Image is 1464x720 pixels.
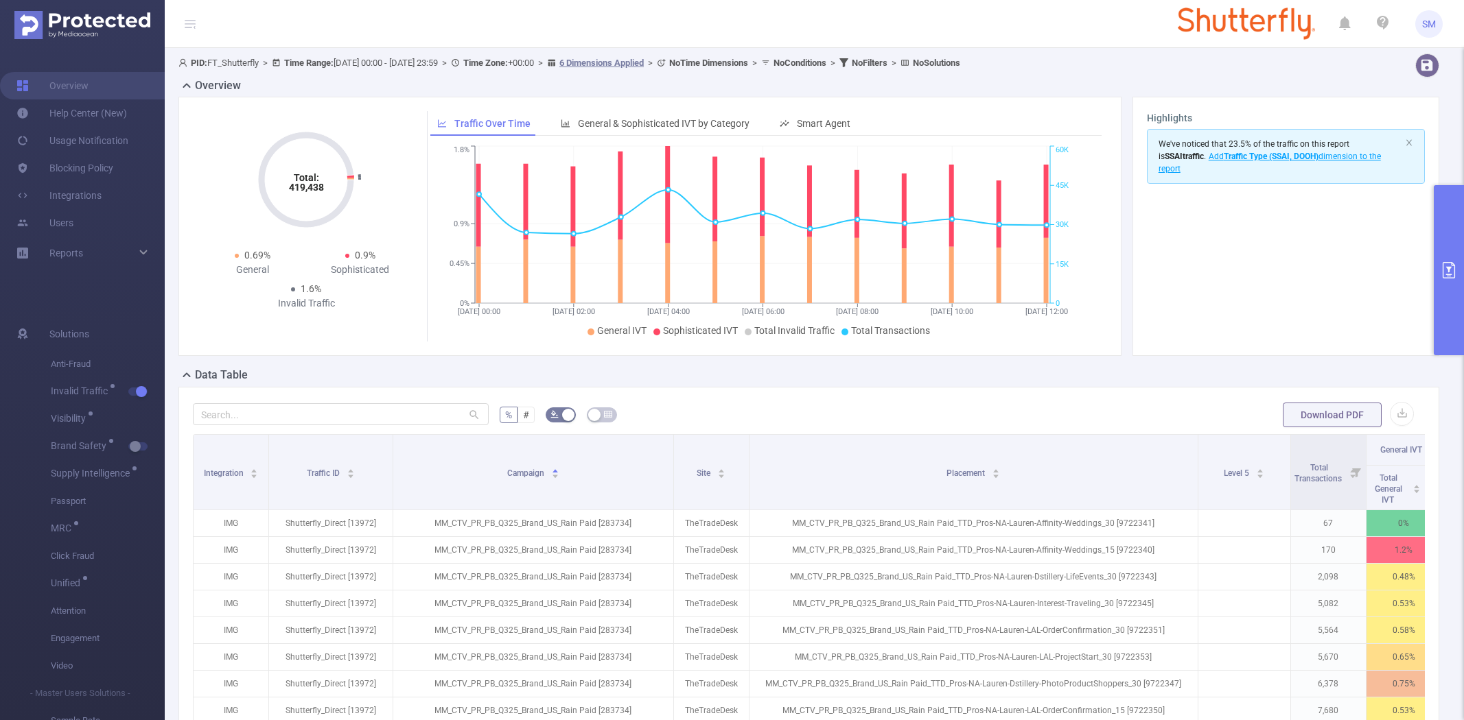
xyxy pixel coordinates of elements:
i: icon: user [178,58,191,67]
tspan: [DATE] 00:00 [458,307,500,316]
span: We've noticed that 23.5% of the traffic on this report is . [1159,139,1381,173]
span: Reports [49,248,83,259]
span: Integration [204,468,246,478]
span: General & Sophisticated IVT by Category [578,118,750,129]
i: Filter menu [1347,435,1366,509]
span: Engagement [51,625,165,652]
span: Total Transactions [851,325,930,336]
p: 5,082 [1291,590,1366,616]
span: Traffic Over Time [454,118,531,129]
tspan: [DATE] 02:00 [553,307,595,316]
button: Download PDF [1283,403,1382,427]
a: Reports [49,239,83,267]
div: Sort [347,467,355,475]
span: Invalid Traffic [51,386,113,396]
div: General [198,263,306,277]
a: Overview [16,72,89,99]
i: icon: caret-down [992,472,1000,477]
i: Filter menu [1422,466,1441,509]
span: General IVT [1380,445,1422,455]
tspan: 0 [1056,299,1060,308]
i: icon: caret-up [1257,467,1264,471]
i: icon: caret-up [992,467,1000,471]
img: Protected Media [14,11,150,39]
span: > [826,58,839,68]
tspan: [DATE] 08:00 [836,307,879,316]
p: MM_CTV_PR_PB_Q325_Brand_US_Rain Paid_TTD_Pros-NA-Lauren-Dstillery-PhotoProductShoppers_30 [9722347] [750,671,1198,697]
i: icon: line-chart [437,119,447,128]
span: SM [1422,10,1436,38]
p: 1.2% [1367,537,1441,563]
p: MM_CTV_PR_PB_Q325_Brand_US_Rain Paid_TTD_Pros-NA-Lauren-LAL-OrderConfirmation_30 [9722351] [750,617,1198,643]
p: IMG [194,644,268,670]
span: Visibility [51,413,91,423]
p: 5,670 [1291,644,1366,670]
p: MM_CTV_PR_PB_Q325_Brand_US_Rain Paid_TTD_Pros-NA-Lauren-Affinity-Weddings_15 [9722340] [750,537,1198,563]
b: No Filters [852,58,887,68]
b: Traffic Type (SSAI, DOOH) [1224,152,1318,161]
span: Attention [51,597,165,625]
span: FT_Shutterfly [DATE] 00:00 - [DATE] 23:59 +00:00 [178,58,960,68]
span: Passport [51,488,165,515]
span: Campaign [507,468,546,478]
a: Users [16,209,73,237]
span: Supply Intelligence [51,468,135,478]
p: MM_CTV_PR_PB_Q325_Brand_US_Rain Paid_TTD_Pros-NA-Lauren-Dstillery-LifeEvents_30 [9722343] [750,564,1198,590]
i: icon: caret-down [251,472,258,477]
p: Shutterfly_Direct [13972] [269,671,393,697]
tspan: 0% [460,299,469,308]
p: TheTradeDesk [674,510,749,536]
b: No Solutions [913,58,960,68]
p: Shutterfly_Direct [13972] [269,510,393,536]
p: 2,098 [1291,564,1366,590]
tspan: 0.45% [450,259,469,268]
span: Brand Safety [51,441,111,451]
p: 0.65% [1367,644,1441,670]
div: Sort [250,467,258,475]
p: MM_CTV_PR_PB_Q325_Brand_US_Rain Paid [283734] [393,590,673,616]
a: Blocking Policy [16,154,113,182]
p: IMG [194,564,268,590]
div: Invalid Traffic [253,296,360,311]
p: Shutterfly_Direct [13972] [269,537,393,563]
b: SSAI traffic [1165,152,1204,161]
b: PID: [191,58,207,68]
div: Sort [992,467,1000,475]
div: Sort [551,467,559,475]
p: 0% [1367,510,1441,536]
p: 67 [1291,510,1366,536]
a: Help Center (New) [16,99,127,127]
span: > [748,58,761,68]
p: TheTradeDesk [674,644,749,670]
span: > [438,58,451,68]
i: icon: caret-down [718,472,725,477]
span: 0.9% [355,250,375,261]
span: > [259,58,272,68]
i: icon: caret-up [1413,483,1420,487]
span: Smart Agent [797,118,850,129]
span: # [523,409,529,420]
p: MM_CTV_PR_PB_Q325_Brand_US_Rain Paid [283734] [393,537,673,563]
p: Shutterfly_Direct [13972] [269,644,393,670]
div: Sort [1256,467,1264,475]
span: Total Transactions [1294,463,1344,483]
tspan: [DATE] 10:00 [931,307,973,316]
span: General IVT [597,325,647,336]
tspan: 30K [1056,221,1069,230]
p: MM_CTV_PR_PB_Q325_Brand_US_Rain Paid [283734] [393,671,673,697]
p: 5,564 [1291,617,1366,643]
span: Sophisticated IVT [663,325,738,336]
p: IMG [194,671,268,697]
p: 6,378 [1291,671,1366,697]
span: > [644,58,657,68]
p: TheTradeDesk [674,671,749,697]
b: No Time Dimensions [669,58,748,68]
tspan: 0.9% [454,219,469,228]
button: icon: close [1405,135,1413,150]
i: icon: bar-chart [561,119,570,128]
span: > [887,58,901,68]
tspan: 1.8% [454,146,469,155]
input: Search... [193,403,489,425]
b: Time Zone: [463,58,508,68]
b: Time Range: [284,58,334,68]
